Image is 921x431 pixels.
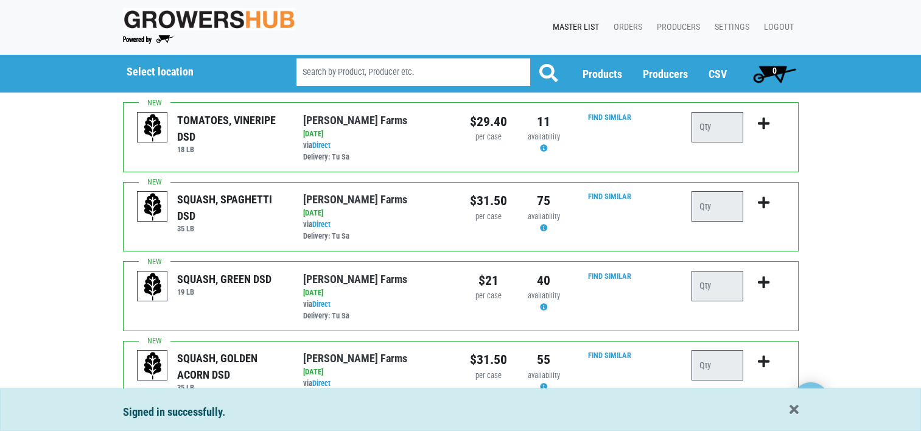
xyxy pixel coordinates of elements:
[470,191,507,211] div: $31.50
[470,271,507,290] div: $21
[470,290,507,302] div: per case
[772,66,777,75] span: 0
[177,271,271,287] div: SQUASH, GREEN DSD
[303,140,451,163] div: via
[312,141,331,150] a: Direct
[692,191,743,222] input: Qty
[692,271,743,301] input: Qty
[177,112,285,145] div: TOMATOES, VINERIPE DSD
[296,58,530,86] input: Search by Product, Producer etc.
[123,35,173,44] img: Powered by Big Wheelbarrow
[303,219,451,242] div: via
[138,113,168,143] img: placeholder-variety-43d6402dacf2d531de610a020419775a.svg
[543,16,604,39] a: Master List
[709,68,727,80] a: CSV
[312,300,331,309] a: Direct
[303,208,451,219] div: [DATE]
[470,112,507,131] div: $29.40
[583,68,622,80] a: Products
[303,273,407,286] a: [PERSON_NAME] Farms
[123,8,296,30] img: original-fc7597fdc6adbb9d0e2ae620e786d1a2.jpg
[588,351,631,360] a: Find Similar
[588,192,631,201] a: Find Similar
[177,191,285,224] div: SQUASH, SPAGHETTI DSD
[303,378,451,401] div: via
[643,68,688,80] a: Producers
[604,16,647,39] a: Orders
[303,352,407,365] a: [PERSON_NAME] Farms
[588,272,631,281] a: Find Similar
[692,112,743,142] input: Qty
[528,371,560,380] span: availability
[588,113,631,122] a: Find Similar
[525,191,562,211] div: 75
[528,291,560,300] span: availability
[303,310,451,322] div: Delivery: Tu Sa
[127,65,265,79] h5: Select location
[138,272,168,302] img: placeholder-variety-43d6402dacf2d531de610a020419775a.svg
[525,112,562,131] div: 11
[705,16,754,39] a: Settings
[528,212,560,221] span: availability
[177,350,285,383] div: SQUASH, GOLDEN ACORN DSD
[138,351,168,381] img: placeholder-variety-43d6402dacf2d531de610a020419775a.svg
[303,231,451,242] div: Delivery: Tu Sa
[525,350,562,370] div: 55
[177,287,271,296] h6: 19 LB
[470,350,507,370] div: $31.50
[177,383,285,392] h6: 35 LB
[525,271,562,290] div: 40
[303,287,451,299] div: [DATE]
[528,132,560,141] span: availability
[303,128,451,140] div: [DATE]
[303,299,451,322] div: via
[138,192,168,222] img: placeholder-variety-43d6402dacf2d531de610a020419775a.svg
[748,61,802,86] a: 0
[303,366,451,378] div: [DATE]
[470,131,507,143] div: per case
[303,114,407,127] a: [PERSON_NAME] Farms
[754,16,799,39] a: Logout
[303,193,407,206] a: [PERSON_NAME] Farms
[647,16,705,39] a: Producers
[123,404,799,421] div: Signed in successfully.
[470,211,507,223] div: per case
[470,370,507,382] div: per case
[177,224,285,233] h6: 35 LB
[303,152,451,163] div: Delivery: Tu Sa
[312,379,331,388] a: Direct
[177,145,285,154] h6: 18 LB
[692,350,743,380] input: Qty
[312,220,331,229] a: Direct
